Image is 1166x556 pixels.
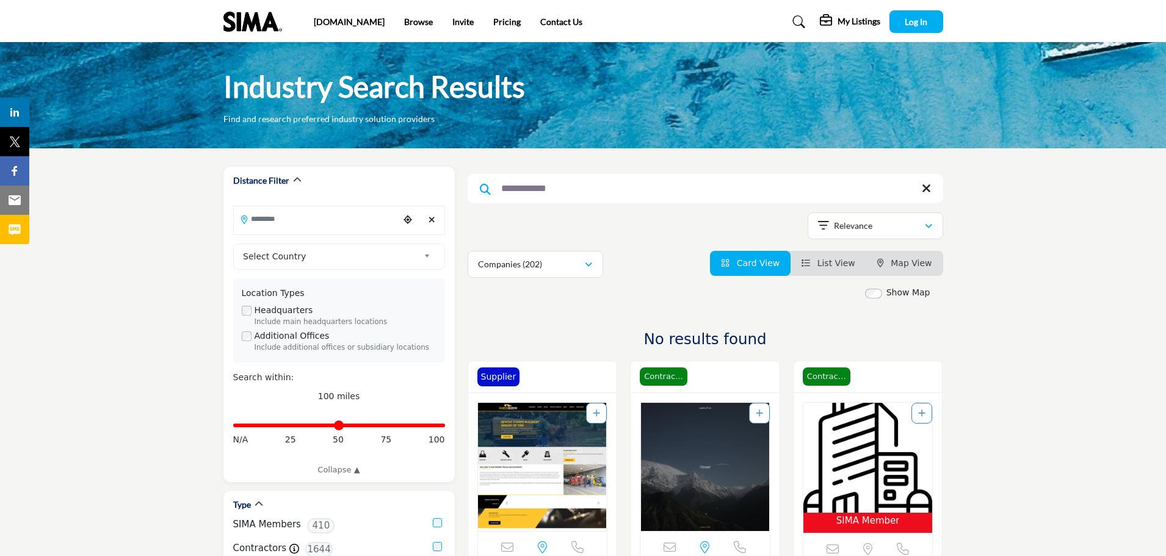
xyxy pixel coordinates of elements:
label: Headquarters [255,304,313,317]
h2: Type [233,499,251,511]
label: Contractors [233,541,287,555]
img: Earthborne Trucks & Equipment [478,403,607,531]
input: SIMA Members checkbox [433,518,442,527]
div: Include main headquarters locations [255,317,436,328]
div: Search within: [233,371,445,384]
p: Find and research preferred industry solution providers [223,113,435,125]
p: Supplier [481,370,516,383]
img: Fix Family Enterprises, LTD. [803,403,933,513]
button: Log In [889,10,943,33]
span: 410 [307,518,335,533]
input: Search Keyword [468,174,943,203]
h5: My Listings [838,16,880,27]
a: Contact Us [540,16,582,27]
span: SIMA Member [836,514,900,528]
span: 100 [429,433,445,446]
input: Search Location [234,207,399,231]
h1: Industry Search Results [223,68,525,106]
button: Relevance [808,212,943,239]
span: 75 [380,433,391,446]
label: Show Map [886,286,930,299]
a: View Card [721,258,780,268]
a: Add To List [593,408,600,418]
img: Site Logo [223,12,288,32]
a: Open Listing in new tab [803,403,933,533]
span: Card View [737,258,780,268]
a: Add To List [918,408,925,418]
div: Clear search location [423,207,441,233]
input: Contractors checkbox [433,542,442,551]
a: View List [802,258,855,268]
li: List View [791,251,866,276]
li: Card View [710,251,791,276]
span: N/A [233,433,248,446]
span: 100 miles [318,391,360,401]
span: Map View [891,258,932,268]
a: Open Listing in new tab [478,403,607,531]
span: List View [817,258,855,268]
p: Companies (202) [478,258,542,270]
span: 50 [333,433,344,446]
span: Log In [905,16,927,27]
label: SIMA Members [233,518,301,532]
h3: No results found [468,330,943,348]
p: Relevance [834,220,872,232]
li: Map View [866,251,943,276]
a: Search [781,12,813,32]
h2: Distance Filter [233,175,289,187]
span: 25 [285,433,296,446]
div: Location Types [242,287,436,300]
a: Collapse ▲ [233,464,445,476]
a: Add To List [756,408,763,418]
a: Browse [404,16,433,27]
a: Invite [452,16,474,27]
span: Contractor [640,367,687,386]
span: Select Country [243,249,419,264]
div: My Listings [820,15,880,29]
img: Lawns R Us, Inc. [640,403,770,531]
span: Contractor [803,367,850,386]
div: Include additional offices or subsidiary locations [255,342,436,353]
a: Pricing [493,16,521,27]
button: Companies (202) [468,251,603,278]
label: Additional Offices [255,330,330,342]
a: Map View [877,258,932,268]
div: Choose your current location [399,207,417,233]
a: Open Listing in new tab [640,403,770,531]
a: [DOMAIN_NAME] [314,16,385,27]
